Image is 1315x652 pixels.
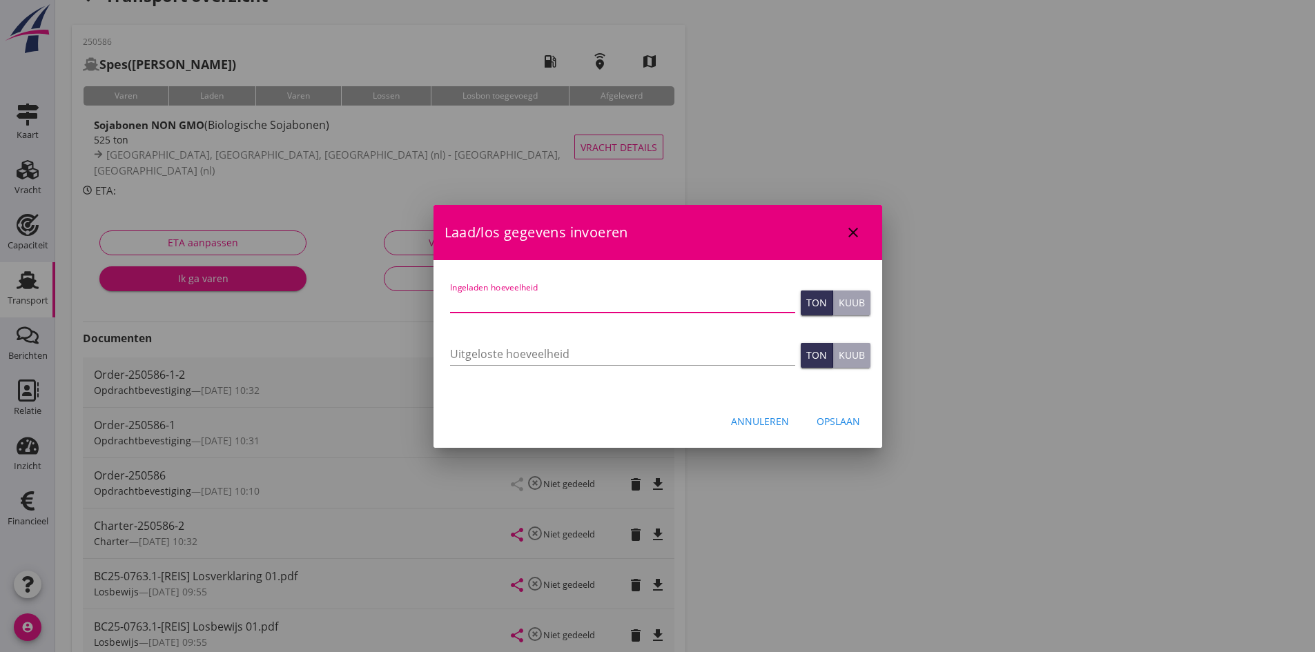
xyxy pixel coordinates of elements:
button: Ton [801,290,833,315]
div: Ton [806,295,827,310]
div: Laad/los gegevens invoeren [434,205,882,260]
input: Uitgeloste hoeveelheid [450,343,795,365]
button: Annuleren [720,409,800,434]
div: Opslaan [817,414,860,428]
button: Ton [801,343,833,368]
input: Ingeladen hoeveelheid [450,290,795,313]
div: Kuub [839,295,865,310]
i: close [845,224,861,241]
button: Opslaan [806,409,871,434]
div: Kuub [839,348,865,362]
button: Kuub [833,343,870,368]
div: Annuleren [731,414,789,428]
button: Kuub [833,290,870,315]
div: Ton [806,348,827,362]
